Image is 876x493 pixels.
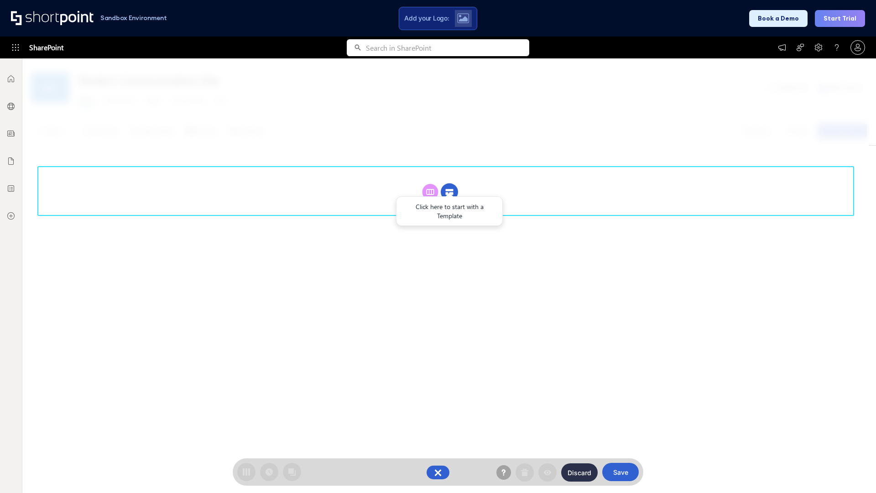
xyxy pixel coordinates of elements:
[29,37,63,58] span: SharePoint
[404,14,449,22] span: Add your Logo:
[561,463,598,482] button: Discard
[830,449,876,493] iframe: Chat Widget
[749,10,808,27] button: Book a Demo
[366,39,529,56] input: Search in SharePoint
[457,13,469,23] img: Upload logo
[815,10,865,27] button: Start Trial
[602,463,639,481] button: Save
[100,16,167,21] h1: Sandbox Environment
